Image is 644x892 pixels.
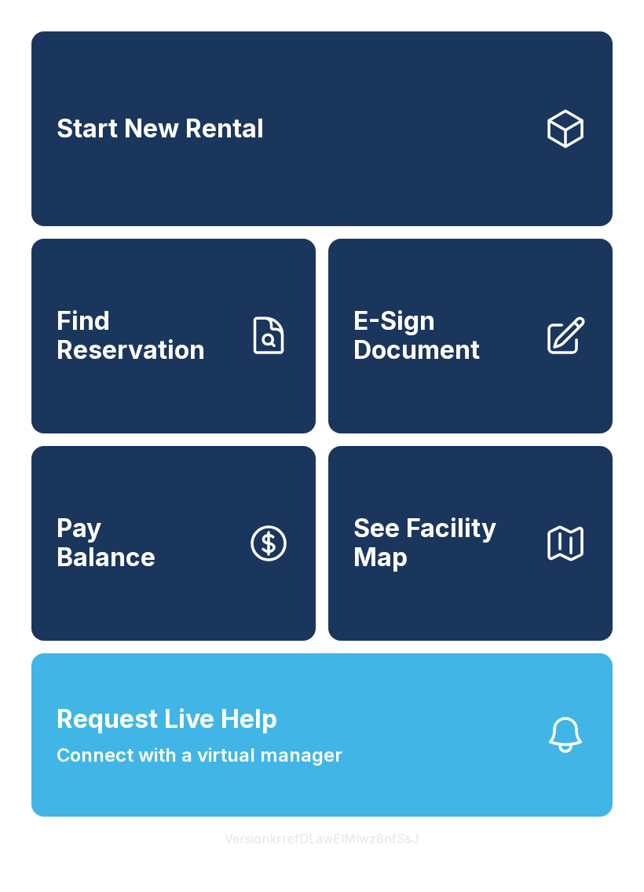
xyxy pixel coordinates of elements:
button: PayBalance [31,446,316,641]
span: E-Sign Document [353,307,531,364]
button: Request Live HelpConnect with a virtual manager [31,653,613,817]
span: Find Reservation [57,307,234,364]
span: See Facility Map [353,514,531,572]
span: Connect with a virtual manager [57,741,342,770]
a: Find Reservation [31,239,316,433]
button: VersionkrrefDLawElMlwz8nfSsJ [212,817,432,861]
a: Start New Rental [31,31,613,226]
a: E-Sign Document [328,239,613,433]
span: Request Live Help [57,700,277,738]
span: Start New Rental [57,115,264,144]
button: See Facility Map [328,446,613,641]
span: Pay Balance [57,514,156,572]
